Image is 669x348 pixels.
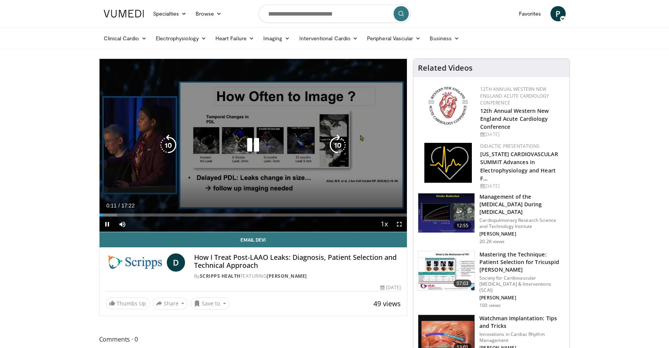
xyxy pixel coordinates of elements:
a: D [167,253,185,272]
a: Business [425,31,464,46]
a: Specialties [149,6,191,21]
button: Fullscreen [392,217,407,232]
a: Thumbs Up [106,297,150,309]
h4: Related Videos [418,63,473,73]
span: 49 views [373,299,401,308]
p: 20.2K views [479,239,505,245]
a: [PERSON_NAME] [267,273,307,279]
div: [DATE] [480,131,563,138]
a: Interventional Cardio [295,31,363,46]
video-js: Video Player [100,59,407,232]
a: 12:55 Management of the [MEDICAL_DATA] During [MEDICAL_DATA] Cardiopulmonary Research Science and... [418,193,565,245]
a: Clinical Cardio [99,31,151,46]
p: Society for Cardiovascular [MEDICAL_DATA] & Interventions (SCAI) [479,275,565,293]
h3: Watchman Implantation: Tips and Tricks [479,315,565,330]
a: Favorites [514,6,546,21]
h3: Management of the [MEDICAL_DATA] During [MEDICAL_DATA] [479,193,565,216]
h3: Mastering the Technique: Patient Selection for Tricuspid [PERSON_NAME] [479,251,565,274]
span: / [119,202,120,209]
a: P [550,6,566,21]
p: [PERSON_NAME] [479,295,565,301]
a: Scripps Health [200,273,240,279]
div: Progress Bar [100,214,407,217]
div: [DATE] [380,284,401,291]
span: 17:22 [121,202,134,209]
div: By FEATURING [194,273,401,280]
a: 12th Annual Western New England Acute Cardiology Conference [480,107,549,130]
a: 12th Annual Western New England Acute Cardiology Conference [480,86,549,106]
p: Cardiopulmonary Research Science and Technology Institute [479,217,565,229]
a: Heart Failure [211,31,259,46]
a: Email Devi [100,232,407,247]
input: Search topics, interventions [259,5,411,23]
a: Electrophysiology [151,31,211,46]
a: 07:03 Mastering the Technique: Patient Selection for Tricuspid [PERSON_NAME] Society for Cardiova... [418,251,565,308]
a: Imaging [259,31,295,46]
img: 47e2ecf0-ee3f-4e66-94ec-36b848c19fd4.150x105_q85_crop-smart_upscale.jpg [418,251,474,291]
button: Share [153,297,188,310]
a: Peripheral Vascular [362,31,425,46]
button: Pause [100,217,115,232]
h4: How I Treat Post-LAAO Leaks: Diagnosis, Patient Selection and Technical Approach [194,253,401,270]
a: [US_STATE] CARDIOVASCULAR SUMMIT Advances in Electrophysiology and Heart F… [480,150,558,182]
p: [PERSON_NAME] [479,231,565,237]
div: Didactic Presentations [480,143,563,150]
button: Playback Rate [376,217,392,232]
p: Innovations in Cardiac Rhythm Management [479,331,565,343]
span: 0:11 [106,202,117,209]
span: 07:03 [454,280,472,287]
a: Browse [191,6,226,21]
span: 12:55 [454,222,472,229]
img: VuMedi Logo [104,10,144,17]
img: 0954f259-7907-4053-a817-32a96463ecc8.png.150x105_q85_autocrop_double_scale_upscale_version-0.2.png [427,86,469,126]
img: ASqSTwfBDudlPt2X4xMDoxOjAxMTuB36.150x105_q85_crop-smart_upscale.jpg [418,193,474,233]
div: [DATE] [480,183,563,190]
button: Save to [191,297,229,310]
span: Comments 0 [99,334,408,344]
button: Mute [115,217,130,232]
p: 100 views [479,302,501,308]
img: 1860aa7a-ba06-47e3-81a4-3dc728c2b4cf.png.150x105_q85_autocrop_double_scale_upscale_version-0.2.png [424,143,472,183]
img: Scripps Health [106,253,164,272]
